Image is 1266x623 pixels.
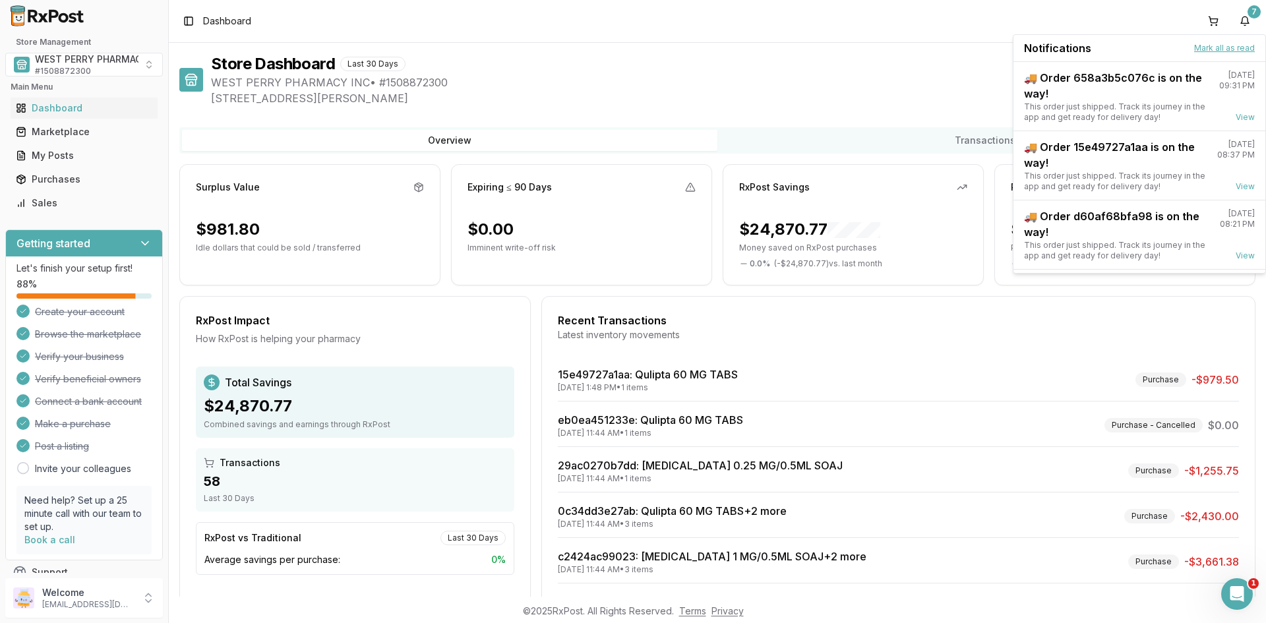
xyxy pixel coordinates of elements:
[5,169,163,190] button: Purchases
[679,605,706,616] a: Terms
[739,181,810,194] div: RxPost Savings
[11,82,158,92] h2: Main Menu
[11,96,158,120] a: Dashboard
[1219,80,1255,91] div: 09:31 PM
[1135,372,1186,387] div: Purchase
[204,493,506,504] div: Last 30 Days
[35,53,167,66] span: WEST PERRY PHARMACY INC
[1024,102,1209,123] div: This order just shipped. Track its journey in the app and get ready for delivery day!
[35,305,125,318] span: Create your account
[196,181,260,194] div: Surplus Value
[1194,43,1255,53] button: Mark all as read
[35,395,142,408] span: Connect a bank account
[558,564,866,575] div: [DATE] 11:44 AM • 3 items
[220,456,280,469] span: Transactions
[211,53,335,74] h1: Store Dashboard
[558,519,787,529] div: [DATE] 11:44 AM • 3 items
[1184,463,1239,479] span: -$1,255.75
[1011,243,1239,253] p: Profit made selling on RxPost
[35,350,124,363] span: Verify your business
[1217,150,1255,160] div: 08:37 PM
[1248,578,1259,589] span: 1
[717,130,1253,151] button: Transactions
[1128,554,1179,569] div: Purchase
[16,262,152,275] p: Let's finish your setup first!
[467,243,696,253] p: Imminent write-off risk
[558,459,843,472] a: 29ac0270b7dd: [MEDICAL_DATA] 0.25 MG/0.5ML SOAJ
[16,278,37,291] span: 88 %
[5,560,163,584] button: Support
[204,472,506,490] div: 58
[558,382,738,393] div: [DATE] 1:48 PM • 1 items
[739,243,967,253] p: Money saved on RxPost purchases
[1228,70,1255,80] div: [DATE]
[1248,5,1261,18] div: 7
[739,219,880,240] div: $24,870.77
[16,149,152,162] div: My Posts
[1208,417,1239,433] span: $0.00
[558,312,1239,328] div: Recent Transactions
[204,531,301,545] div: RxPost vs Traditional
[204,553,340,566] span: Average savings per purchase:
[467,181,552,194] div: Expiring ≤ 90 Days
[5,145,163,166] button: My Posts
[340,57,406,71] div: Last 30 Days
[225,374,291,390] span: Total Savings
[196,243,424,253] p: Idle dollars that could be sold / transferred
[5,5,90,26] img: RxPost Logo
[1236,251,1255,261] a: View
[1024,139,1207,171] div: 🚚 Order 15e49727a1aa is on the way!
[1234,11,1255,32] button: 7
[1228,208,1255,219] div: [DATE]
[16,173,152,186] div: Purchases
[1024,40,1091,56] span: Notifications
[11,144,158,167] a: My Posts
[5,98,163,119] button: Dashboard
[1184,554,1239,570] span: -$3,661.38
[1024,208,1209,240] div: 🚚 Order d60af68bfa98 is on the way!
[16,235,90,251] h3: Getting started
[5,37,163,47] h2: Store Management
[558,504,787,518] a: 0c34dd3e27ab: Qulipta 60 MG TABS+2 more
[35,462,131,475] a: Invite your colleagues
[5,53,163,76] button: Select a view
[35,328,141,341] span: Browse the marketplace
[196,332,514,345] div: How RxPost is helping your pharmacy
[711,605,744,616] a: Privacy
[42,586,134,599] p: Welcome
[196,219,260,240] div: $981.80
[1236,181,1255,192] a: View
[16,102,152,115] div: Dashboard
[1228,139,1255,150] div: [DATE]
[5,193,163,214] button: Sales
[5,121,163,142] button: Marketplace
[16,125,152,138] div: Marketplace
[1011,181,1085,194] div: RxPost Earnings
[211,90,1255,106] span: [STREET_ADDRESS][PERSON_NAME]
[558,368,738,381] a: 15e49727a1aa: Qulipta 60 MG TABS
[491,553,506,566] span: 0 %
[440,531,506,545] div: Last 30 Days
[42,599,134,610] p: [EMAIL_ADDRESS][DOMAIN_NAME]
[1024,70,1209,102] div: 🚚 Order 658a3b5c076c is on the way!
[24,534,75,545] a: Book a call
[35,440,89,453] span: Post a listing
[182,130,717,151] button: Overview
[24,494,144,533] p: Need help? Set up a 25 minute call with our team to set up.
[203,15,251,28] span: Dashboard
[1191,372,1239,388] span: -$979.50
[1024,240,1209,261] div: This order just shipped. Track its journey in the app and get ready for delivery day!
[1124,509,1175,523] div: Purchase
[558,428,743,438] div: [DATE] 11:44 AM • 1 items
[558,473,843,484] div: [DATE] 11:44 AM • 1 items
[1104,418,1203,432] div: Purchase - Cancelled
[558,413,743,427] a: eb0ea451233e: Qulipta 60 MG TABS
[13,587,34,608] img: User avatar
[1180,508,1239,524] span: -$2,430.00
[204,396,506,417] div: $24,870.77
[774,258,882,269] span: ( - $24,870.77 ) vs. last month
[467,219,514,240] div: $0.00
[35,417,111,430] span: Make a purchase
[1128,463,1179,478] div: Purchase
[35,66,91,76] span: # 1508872300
